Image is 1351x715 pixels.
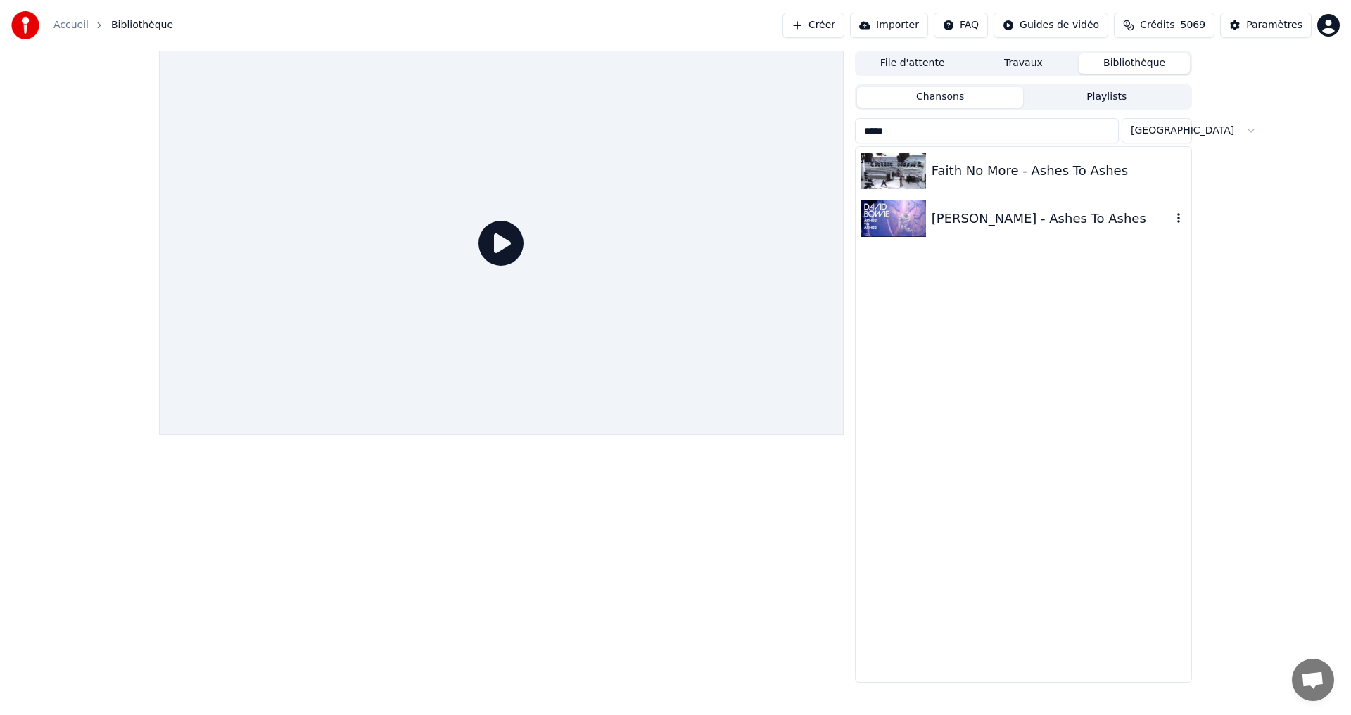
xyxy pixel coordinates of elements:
[11,11,39,39] img: youka
[53,18,89,32] a: Accueil
[782,13,844,38] button: Créer
[968,53,1079,74] button: Travaux
[857,87,1024,108] button: Chansons
[1114,13,1214,38] button: Crédits5069
[1079,53,1190,74] button: Bibliothèque
[1181,18,1206,32] span: 5069
[994,13,1108,38] button: Guides de vidéo
[1246,18,1302,32] div: Paramètres
[1023,87,1190,108] button: Playlists
[1140,18,1174,32] span: Crédits
[857,53,968,74] button: File d'attente
[1292,659,1334,701] a: Ouvrir le chat
[932,209,1172,228] div: [PERSON_NAME] - Ashes To Ashes
[111,18,173,32] span: Bibliothèque
[53,18,173,32] nav: breadcrumb
[1220,13,1312,38] button: Paramètres
[932,161,1186,181] div: Faith No More - Ashes To Ashes
[850,13,928,38] button: Importer
[1131,124,1234,138] span: [GEOGRAPHIC_DATA]
[934,13,988,38] button: FAQ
